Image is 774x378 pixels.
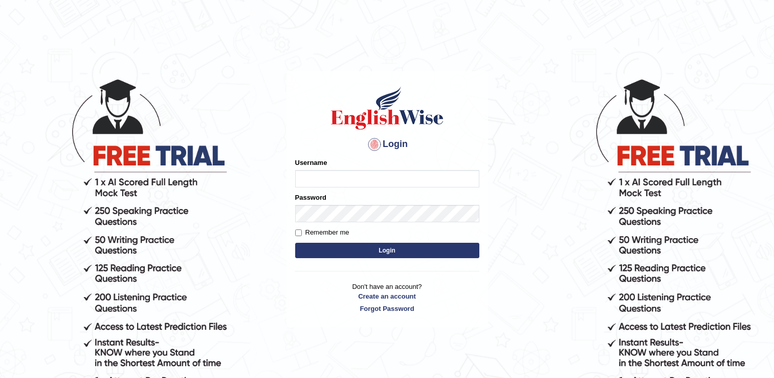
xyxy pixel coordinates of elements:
a: Forgot Password [295,304,479,313]
a: Create an account [295,291,479,301]
label: Password [295,193,326,202]
label: Username [295,158,327,167]
input: Remember me [295,229,302,236]
img: Logo of English Wise sign in for intelligent practice with AI [329,85,446,131]
label: Remember me [295,227,349,238]
button: Login [295,243,479,258]
h4: Login [295,136,479,153]
p: Don't have an account? [295,282,479,313]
